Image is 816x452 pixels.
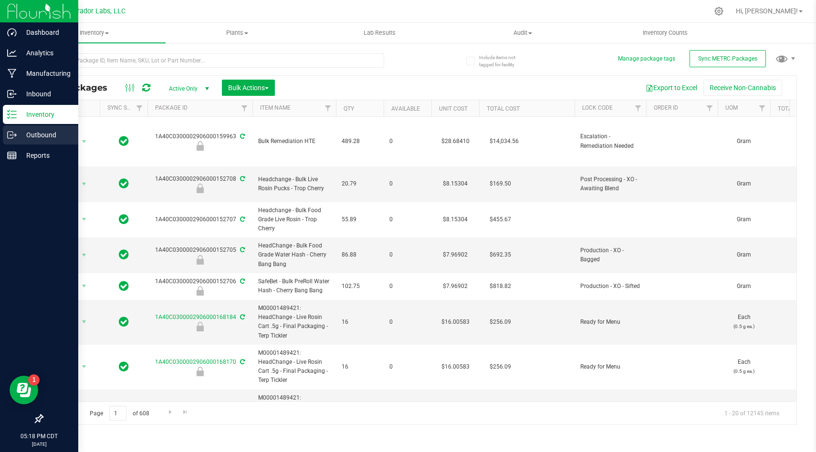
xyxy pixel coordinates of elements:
span: Post Processing - XO - Awaiting Blend [580,175,640,193]
span: $818.82 [485,279,516,293]
span: Escalation - Remediation Needed [580,132,640,150]
span: select [78,248,90,262]
span: M00001489421: HeadChange - Live Rosin Cart .5g - Final Packaging - Terp Tickler [258,349,330,385]
a: Unit Cost [439,105,468,112]
span: Production - XO - Bagged [580,246,640,264]
span: select [78,177,90,191]
span: $14,034.56 [485,134,523,148]
div: Escalation - Remediation Needed [146,141,254,151]
div: Ready for Menu [146,322,254,331]
a: Package ID [155,104,188,111]
span: 86.88 [342,250,378,259]
span: Gram [723,250,764,259]
span: $692.35 [485,248,516,262]
span: Gram [723,215,764,224]
a: Inventory [23,23,166,43]
a: Qty [344,105,354,112]
span: Each [723,358,764,376]
button: Manage package tags [618,55,675,63]
div: 1A40C0300002906000152706 [146,277,254,296]
span: HeadChange - Bulk Food Grade Water Hash - Cherry Bang Bang [258,241,330,269]
span: Gram [723,179,764,188]
p: [DATE] [4,441,74,448]
td: $16.00583 [431,345,479,390]
a: Go to the last page [178,406,192,419]
a: Filter [702,100,718,116]
span: Page of 608 [82,406,157,421]
span: Ready for Menu [580,362,640,371]
span: Gram [723,282,764,291]
button: Sync METRC Packages [690,50,766,67]
inline-svg: Inbound [7,89,17,99]
inline-svg: Outbound [7,130,17,140]
span: In Sync [119,315,129,329]
span: 1 - 20 of 12145 items [717,406,787,420]
input: Search Package ID, Item Name, SKU, Lot or Part Number... [42,53,384,68]
span: Bulk Remediation HTE [258,137,330,146]
div: 1A40C0300002906000152707 [146,215,254,224]
inline-svg: Inventory [7,110,17,119]
span: Headchange - Bulk Live Rosin Pucks - Trop Cherry [258,175,330,193]
a: Order Id [654,104,678,111]
span: Lab Results [351,29,408,37]
span: Sync from Compliance System [239,314,245,320]
span: SafeBet - Bulk PreRoll Water Hash - Cherry Bang Bang [258,277,330,295]
span: 16 [342,318,378,327]
a: UOM [725,104,738,111]
a: Lock Code [582,104,613,111]
span: 55.89 [342,215,378,224]
span: select [78,315,90,329]
span: Headchange - Bulk Food Grade Live Rosin - Trop Cherry [258,206,330,234]
div: Manage settings [713,7,725,16]
span: 0 [389,250,426,259]
span: Each [723,313,764,331]
span: 0 [389,282,426,291]
a: Audit [451,23,594,43]
a: Sync Status [107,104,144,111]
span: In Sync [119,134,129,148]
td: $16.00583 [431,300,479,345]
span: $169.50 [485,177,516,191]
span: Sync METRC Packages [698,55,757,62]
a: Inventory Counts [594,23,737,43]
span: select [78,279,90,293]
span: 489.28 [342,137,378,146]
span: 0 [389,179,426,188]
p: Dashboard [17,27,74,38]
iframe: Resource center unread badge [28,374,40,386]
button: Bulk Actions [222,80,275,96]
div: Production - XO - Bagged [146,255,254,265]
a: Lab Results [308,23,451,43]
span: 0 [389,318,426,327]
span: Audit [451,29,593,37]
span: 20.79 [342,179,378,188]
span: In Sync [119,248,129,261]
span: Include items not tagged for facility [479,54,527,68]
a: Filter [320,100,336,116]
a: Plants [166,23,308,43]
inline-svg: Reports [7,151,17,160]
p: Reports [17,150,74,161]
inline-svg: Dashboard [7,28,17,37]
div: 1A40C0300002906000152708 [146,175,254,193]
p: Manufacturing [17,68,74,79]
a: Filter [754,100,770,116]
a: Total Cost [487,105,520,112]
td: $8.15304 [431,166,479,202]
span: select [78,135,90,148]
a: 1A40C0300002906000168170 [155,359,236,365]
a: Available [391,105,420,112]
span: Ready for Menu [580,318,640,327]
span: 0 [389,137,426,146]
p: Analytics [17,47,74,59]
span: $455.67 [485,213,516,226]
span: In Sync [119,279,129,293]
td: $28.68410 [431,117,479,166]
a: Item Name [260,104,291,111]
p: (0.5 g ea.) [723,322,764,331]
iframe: Resource center [10,376,38,404]
span: M00001489421: HeadChange - Live Rosin Cart .5g - Final Packaging - Terp Tickler [258,393,330,430]
div: 1A40C0300002906000159963 [146,132,254,151]
span: Hi, [PERSON_NAME]! [736,7,798,15]
a: Filter [237,100,252,116]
